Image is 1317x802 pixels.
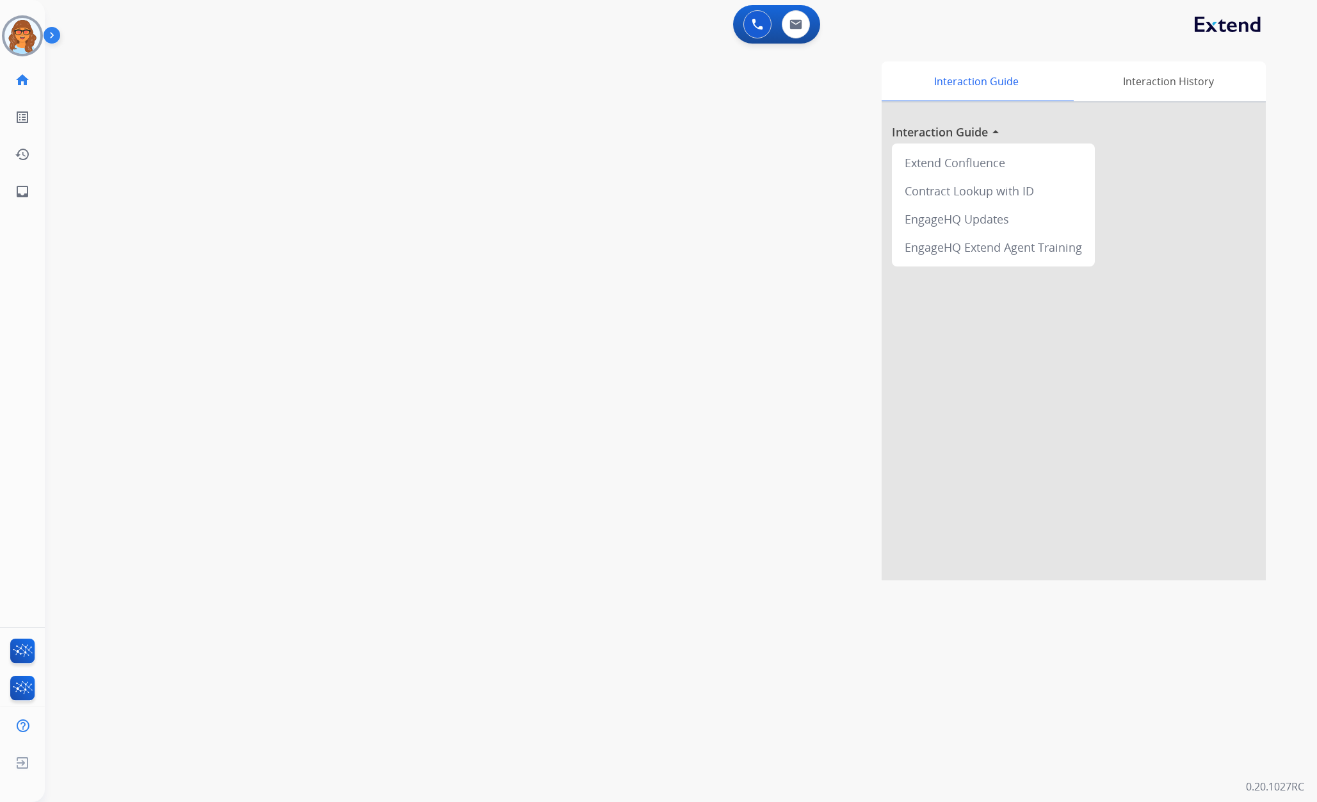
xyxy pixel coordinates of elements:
[897,177,1090,205] div: Contract Lookup with ID
[882,61,1071,101] div: Interaction Guide
[1246,779,1304,794] p: 0.20.1027RC
[4,18,40,54] img: avatar
[15,72,30,88] mat-icon: home
[897,205,1090,233] div: EngageHQ Updates
[1071,61,1266,101] div: Interaction History
[15,110,30,125] mat-icon: list_alt
[897,149,1090,177] div: Extend Confluence
[897,233,1090,261] div: EngageHQ Extend Agent Training
[15,184,30,199] mat-icon: inbox
[15,147,30,162] mat-icon: history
